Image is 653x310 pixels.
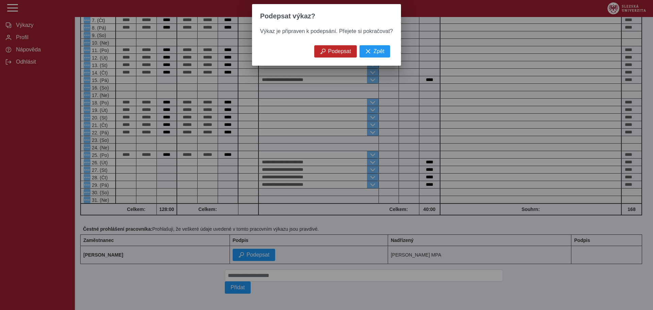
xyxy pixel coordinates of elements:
button: Podepsat [314,45,357,58]
span: Podepsat výkaz? [260,12,315,20]
span: Podepsat [328,48,351,54]
span: Zpět [373,48,384,54]
span: Výkaz je připraven k podepsání. Přejete si pokračovat? [260,28,393,34]
button: Zpět [359,45,390,58]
